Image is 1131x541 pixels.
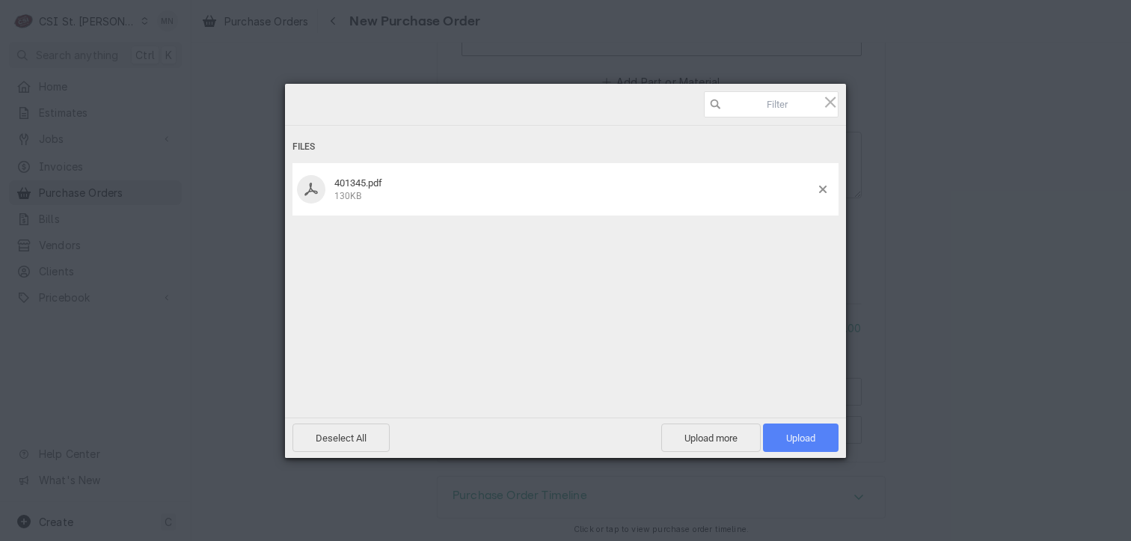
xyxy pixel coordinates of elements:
input: Filter [704,91,839,117]
div: 401345.pdf [330,177,819,202]
span: 401345.pdf [334,177,382,189]
span: Upload more [661,424,761,452]
span: Deselect All [292,424,390,452]
span: Upload [786,433,815,444]
span: Click here or hit ESC to close picker [822,94,839,110]
span: 130KB [334,191,361,201]
span: Upload [763,424,839,452]
div: Files [292,133,839,161]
